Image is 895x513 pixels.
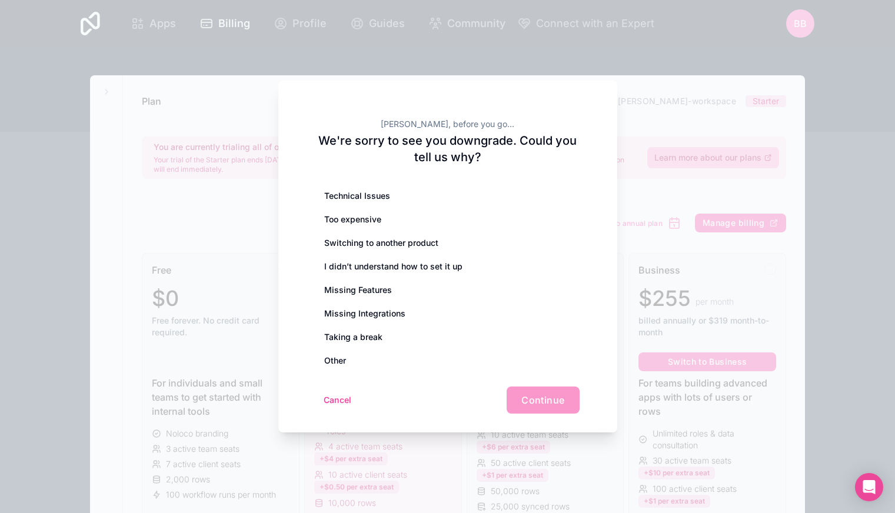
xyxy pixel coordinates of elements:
div: Taking a break [316,325,580,349]
div: I didn’t understand how to set it up [316,255,580,278]
div: Too expensive [316,208,580,231]
h2: [PERSON_NAME], before you go... [316,118,580,130]
div: Missing Features [316,278,580,302]
div: Open Intercom Messenger [855,473,883,501]
button: Cancel [316,391,360,409]
div: Technical Issues [316,184,580,208]
h2: We're sorry to see you downgrade. Could you tell us why? [316,132,580,165]
div: Switching to another product [316,231,580,255]
div: Missing Integrations [316,302,580,325]
div: Other [316,349,580,372]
